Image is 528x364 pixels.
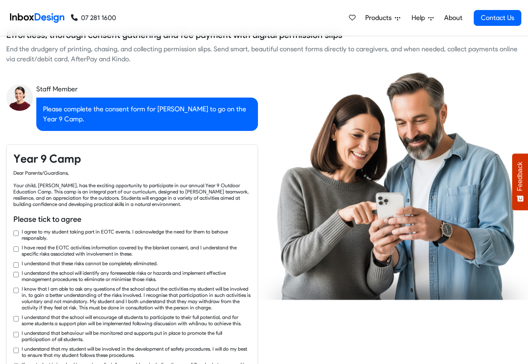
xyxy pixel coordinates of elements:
label: I understand that the school will encourage all students to participate to their full potential, ... [22,314,251,326]
label: I understand the school will identify any foreseeable risks or hazards and implement effective ma... [22,270,251,282]
img: staff_avatar.png [6,84,33,111]
h6: Please tick to agree [13,214,251,225]
span: Help [412,13,428,23]
button: Feedback - Show survey [512,153,528,210]
a: Products [362,10,404,26]
a: About [442,10,465,26]
div: Staff Member [36,84,258,94]
label: I have read the EOTC activities information covered by the blanket consent, and I understand the ... [22,244,251,257]
span: Products [365,13,395,23]
a: 07 281 1600 [71,13,116,23]
label: I know that I am able to ask any questions of the school about the activities my student will be ... [22,286,251,311]
div: End the drudgery of printing, chasing, and collecting permission slips. Send smart, beautiful con... [6,44,522,64]
a: Help [408,10,437,26]
div: Dear Parents/Guardians, Your child, [PERSON_NAME], has the exciting opportunity to participate in... [13,170,251,207]
label: I understand that these risks cannot be completely eliminated. [22,260,158,266]
h4: Year 9 Camp [13,151,251,166]
label: I agree to my student taking part in EOTC events. I acknowledge the need for them to behave respo... [22,228,251,241]
a: Contact Us [474,10,521,26]
label: I understand that my student will be involved in the development of safety procedures. I will do ... [22,346,251,358]
div: Please complete the consent form for [PERSON_NAME] to go on the Year 9 Camp. [36,98,258,131]
label: I understand that behaviour will be monitored and supports put in place to promote the full parti... [22,330,251,342]
span: Feedback [516,162,524,191]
